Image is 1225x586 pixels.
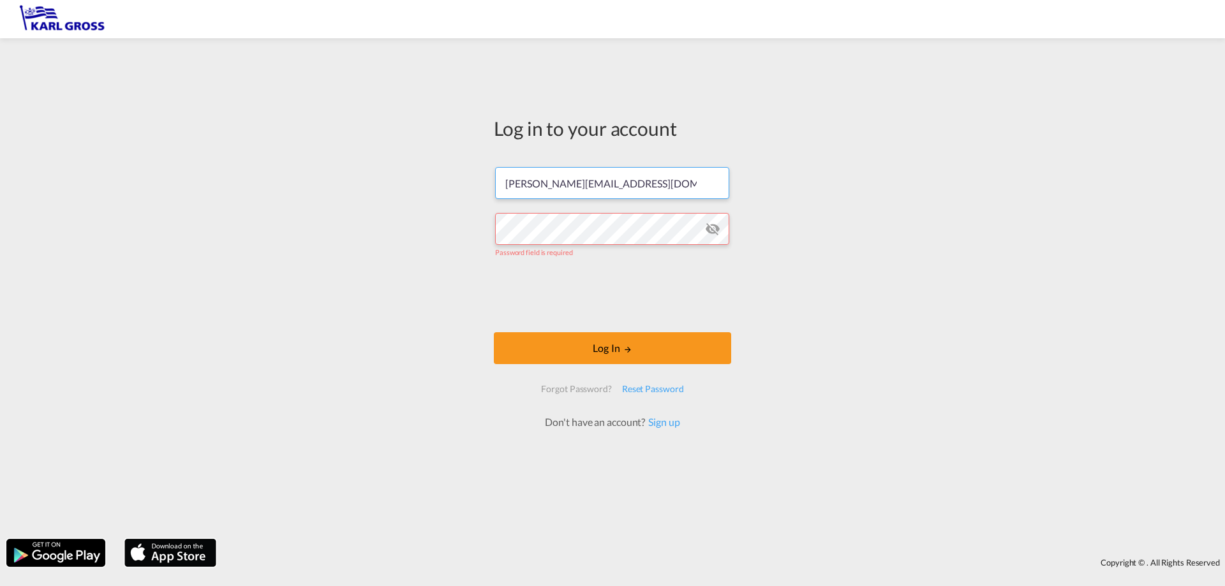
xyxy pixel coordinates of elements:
[495,248,572,256] span: Password field is required
[531,415,694,429] div: Don't have an account?
[536,377,616,400] div: Forgot Password?
[495,167,729,199] input: Enter email/phone number
[705,221,720,237] md-icon: icon-eye-off
[645,416,679,428] a: Sign up
[516,270,709,319] iframe: reCAPTCHA
[123,538,218,568] img: apple.png
[494,115,731,142] div: Log in to your account
[494,332,731,364] button: LOGIN
[5,538,107,568] img: google.png
[223,552,1225,573] div: Copyright © . All Rights Reserved
[19,5,105,34] img: 3269c73066d711f095e541db4db89301.png
[617,377,689,400] div: Reset Password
